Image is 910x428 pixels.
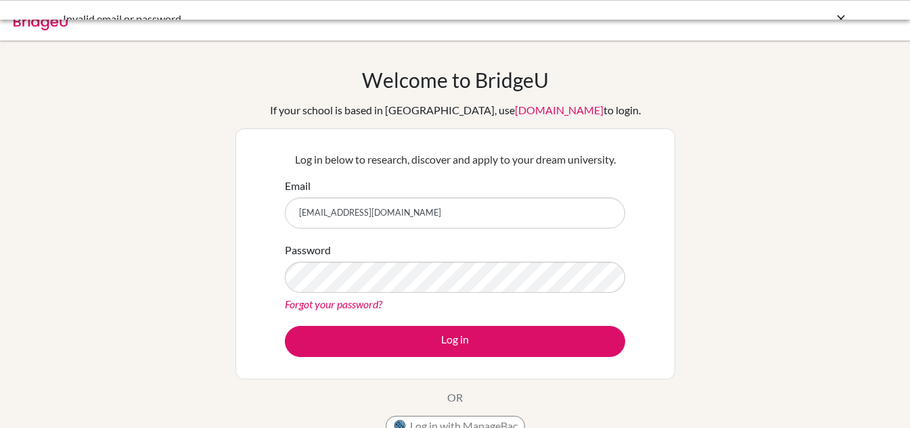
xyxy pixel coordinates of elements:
[63,11,645,27] div: Invalid email or password.
[285,151,625,168] p: Log in below to research, discover and apply to your dream university.
[285,298,382,310] a: Forgot your password?
[14,9,68,30] img: Bridge-U
[285,178,311,194] label: Email
[285,242,331,258] label: Password
[515,103,604,116] a: [DOMAIN_NAME]
[362,68,549,92] h1: Welcome to BridgeU
[447,389,463,406] p: OR
[270,102,641,118] div: If your school is based in [GEOGRAPHIC_DATA], use to login.
[285,326,625,357] button: Log in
